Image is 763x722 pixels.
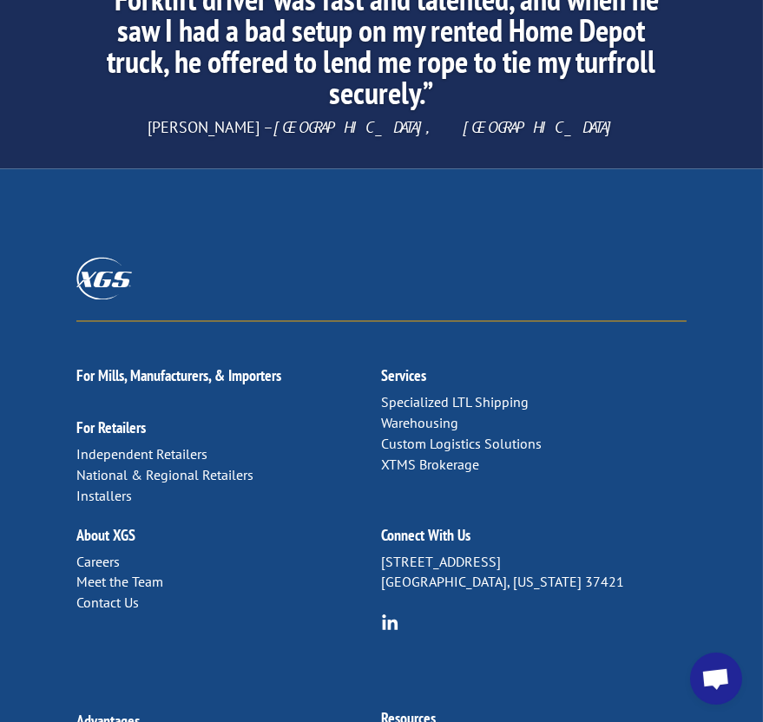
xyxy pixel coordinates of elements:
a: Warehousing [382,415,459,432]
p: [STREET_ADDRESS] [GEOGRAPHIC_DATA], [US_STATE] 37421 [382,553,687,594]
em: [GEOGRAPHIC_DATA], [GEOGRAPHIC_DATA] [273,117,615,137]
a: National & Regional Retailers [76,467,253,484]
a: Specialized LTL Shipping [382,394,529,411]
span: [PERSON_NAME] – [148,117,615,137]
a: Installers [76,488,132,505]
a: About XGS [76,526,135,546]
a: Custom Logistics Solutions [382,436,543,453]
a: For Retailers [76,418,146,438]
img: XGS_Logos_ALL_2024_All_White [76,258,132,300]
a: Meet the Team [76,574,163,591]
a: Contact Us [76,594,139,612]
h2: Connect With Us [382,528,687,553]
a: Independent Retailers [76,446,207,463]
a: XTMS Brokerage [382,456,480,474]
a: For Mills, Manufacturers, & Importers [76,366,281,386]
a: Careers [76,554,120,571]
img: group-6 [382,614,398,631]
div: Open chat [690,653,742,705]
a: Services [382,366,427,386]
